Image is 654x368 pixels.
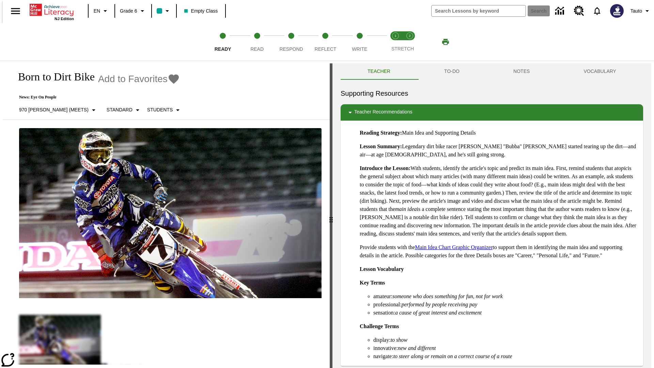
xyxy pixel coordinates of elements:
li: sensation: [373,309,638,317]
span: Read [250,46,264,52]
div: Press Enter or Spacebar and then press right and left arrow keys to move the slider [330,63,332,368]
button: Teacher [341,63,417,80]
img: Avatar [610,4,624,18]
p: 970 [PERSON_NAME] (Meets) [19,106,89,113]
button: Respond step 3 of 5 [271,23,311,61]
strong: Challenge Terms [360,323,399,329]
span: Write [352,46,367,52]
button: Stretch Respond step 2 of 2 [400,23,420,61]
p: Standard [107,106,133,113]
button: Class color is teal. Change class color [154,5,174,17]
span: NJ Edition [54,17,74,21]
p: News: Eye On People [11,95,185,100]
li: display: [373,336,638,344]
button: Print [435,36,456,48]
em: topic [617,165,628,171]
em: to show [391,337,407,343]
button: Select Lexile, 970 Lexile (Meets) [16,104,100,116]
button: TO-DO [417,63,486,80]
a: Data Center [551,2,570,20]
button: VOCABULARY [557,63,643,80]
text: 2 [409,34,410,37]
h6: Supporting Resources [341,88,643,99]
button: Write step 5 of 5 [340,23,379,61]
em: main idea [395,206,417,212]
p: Main Idea and Supporting Details [360,129,638,137]
button: Add to Favorites - Born to Dirt Bike [98,73,180,85]
strong: Introduce the Lesson: [360,165,410,171]
p: Legendary dirt bike racer [PERSON_NAME] "Bubba" [PERSON_NAME] started tearing up the dirt—and air... [360,142,638,159]
button: Grade: Grade 6, Select a grade [117,5,149,17]
a: Resource Center, Will open in new tab [570,2,588,20]
span: Tauto [630,7,642,15]
div: Home [30,2,74,21]
button: Ready step 1 of 5 [203,23,243,61]
button: Open side menu [5,1,26,21]
em: someone who does something for fun, not for work [392,293,503,299]
div: Instructional Panel Tabs [341,63,643,80]
strong: Lesson Summary: [360,143,402,149]
span: Ready [215,46,231,52]
span: Empty Class [184,7,218,15]
span: Grade 6 [120,7,137,15]
h1: Born to Dirt Bike [11,71,95,83]
a: Notifications [588,2,606,20]
div: Teacher Recommendations [341,104,643,121]
p: Provide students with the to support them in identifying the main idea and supporting details in ... [360,243,638,260]
button: Language: EN, Select a language [91,5,112,17]
p: Teacher Recommendations [354,108,412,117]
button: NOTES [486,63,557,80]
span: STRETCH [391,46,414,51]
button: Profile/Settings [628,5,654,17]
button: Reflect step 4 of 5 [306,23,345,61]
div: reading [3,63,330,365]
span: EN [94,7,100,15]
em: performed by people receiving pay [402,302,477,307]
img: Motocross racer James Stewart flies through the air on his dirt bike. [19,128,322,298]
li: navigate: [373,352,638,361]
text: 1 [394,34,396,37]
span: Add to Favorites [98,74,168,85]
strong: Reading Strategy: [360,130,402,136]
a: Main Idea Chart Graphic Organizer [415,244,493,250]
span: Respond [279,46,303,52]
em: new and different [398,345,436,351]
div: activity [332,63,651,368]
button: Select a new avatar [606,2,628,20]
span: Reflect [315,46,337,52]
li: innovative: [373,344,638,352]
strong: Lesson Vocabulary [360,266,404,272]
p: Students [147,106,173,113]
input: search field [432,5,526,16]
em: to steer along or remain on a correct course of a route [393,353,512,359]
button: Read step 2 of 5 [237,23,277,61]
strong: Key Terms [360,280,385,286]
button: Scaffolds, Standard [104,104,144,116]
p: With students, identify the article's topic and predict its main idea. First, remind students tha... [360,164,638,238]
li: professional: [373,301,638,309]
button: Select Student [144,104,185,116]
em: a cause of great interest and excitement [395,310,482,316]
li: amateur: [373,292,638,301]
button: Stretch Read step 1 of 2 [386,23,405,61]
